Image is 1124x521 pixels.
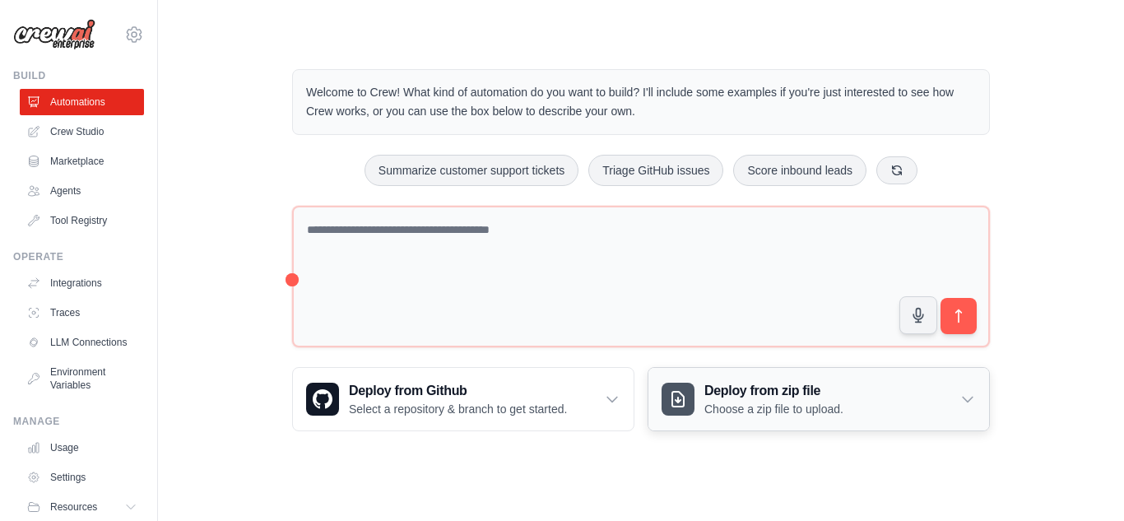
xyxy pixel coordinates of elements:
p: Choose a zip file to upload. [704,401,843,417]
iframe: Chat Widget [1042,442,1124,521]
p: Welcome to Crew! What kind of automation do you want to build? I'll include some examples if you'... [306,83,976,121]
div: Build [13,69,144,82]
a: Crew Studio [20,119,144,145]
button: Summarize customer support tickets [365,155,578,186]
h3: Deploy from Github [349,381,567,401]
button: Triage GitHub issues [588,155,723,186]
img: Logo [13,19,95,50]
button: Score inbound leads [733,155,866,186]
a: Tool Registry [20,207,144,234]
span: Resources [50,500,97,514]
a: Automations [20,89,144,115]
h3: Deploy from zip file [704,381,843,401]
a: Marketplace [20,148,144,174]
div: Operate [13,250,144,263]
a: LLM Connections [20,329,144,356]
p: Select a repository & branch to get started. [349,401,567,417]
a: Settings [20,464,144,491]
div: Manage [13,415,144,428]
a: Environment Variables [20,359,144,398]
button: Resources [20,494,144,520]
a: Usage [20,435,144,461]
a: Agents [20,178,144,204]
a: Integrations [20,270,144,296]
a: Traces [20,300,144,326]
